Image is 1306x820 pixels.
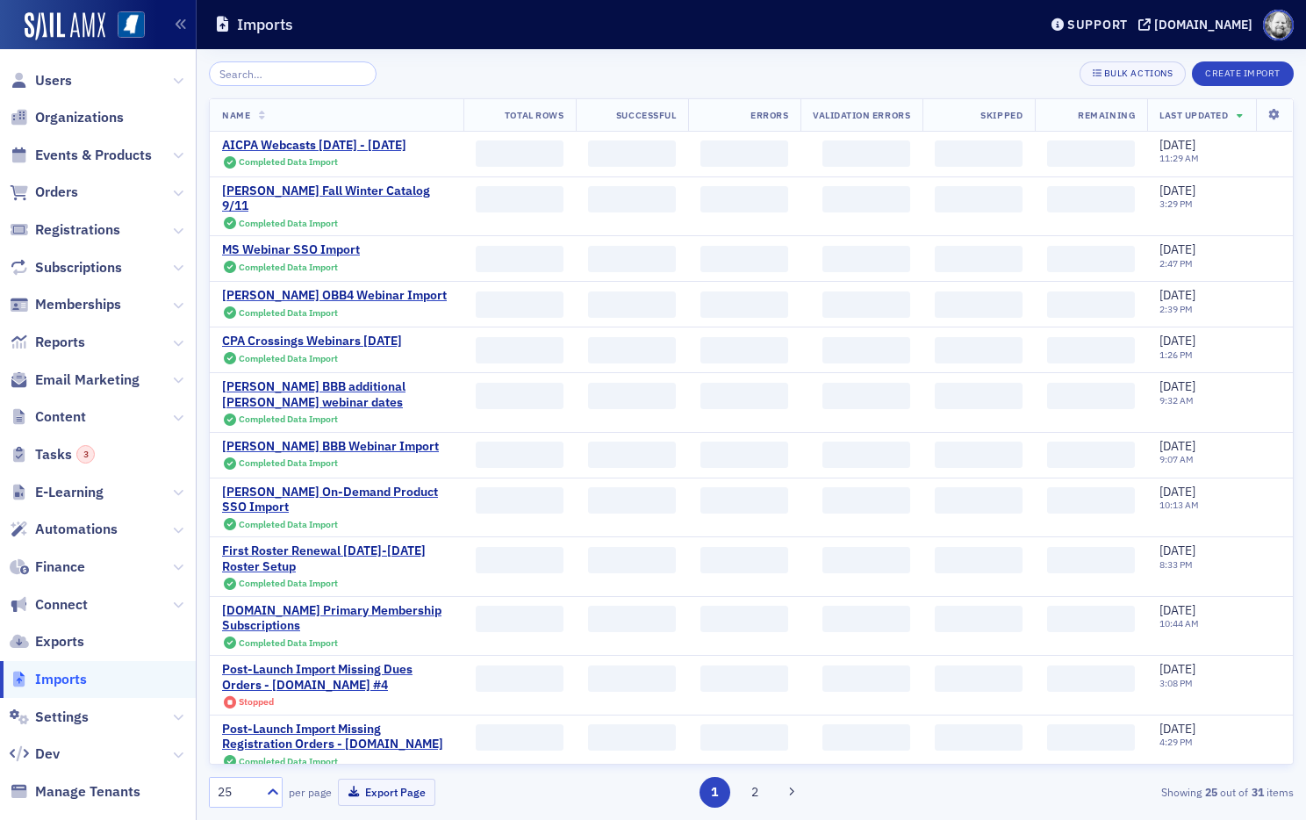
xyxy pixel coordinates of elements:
[10,333,85,352] a: Reports
[476,665,563,692] span: ‌
[588,665,676,692] span: ‌
[935,724,1023,751] span: ‌
[1159,349,1193,361] time: 1:26 PM
[935,140,1023,167] span: ‌
[1159,677,1193,689] time: 3:08 PM
[944,784,1294,800] div: Showing out of items
[222,138,406,154] a: AICPA Webcasts [DATE] - [DATE]
[616,109,676,121] span: Successful
[1138,18,1259,31] button: [DOMAIN_NAME]
[239,217,338,229] span: Completed Data Import
[10,183,78,202] a: Orders
[935,186,1023,212] span: ‌
[1159,721,1195,737] span: [DATE]
[1159,287,1195,303] span: [DATE]
[1159,438,1195,454] span: [DATE]
[588,487,676,514] span: ‌
[822,665,910,692] span: ‌
[700,442,788,468] span: ‌
[10,108,124,127] a: Organizations
[222,543,451,574] a: First Roster Renewal [DATE]-[DATE] Roster Setup
[35,744,60,764] span: Dev
[1159,602,1195,618] span: [DATE]
[10,71,72,90] a: Users
[222,379,451,410] a: [PERSON_NAME] BBB additional [PERSON_NAME] webinar dates
[1248,784,1267,800] strong: 31
[222,288,447,304] div: [PERSON_NAME] OBB4 Webinar Import
[935,665,1023,692] span: ‌
[1047,246,1135,272] span: ‌
[700,186,788,212] span: ‌
[10,146,152,165] a: Events & Products
[1159,257,1193,270] time: 2:47 PM
[476,246,563,272] span: ‌
[222,662,451,693] div: Post-Launch Import Missing Dues Orders - [DOMAIN_NAME] #4
[1159,736,1193,748] time: 4:29 PM
[239,306,338,319] span: Completed Data Import
[76,445,95,464] div: 3
[588,186,676,212] span: ‌
[476,140,563,167] span: ‌
[1263,10,1294,40] span: Profile
[1047,724,1135,751] span: ‌
[700,606,788,632] span: ‌
[239,755,338,767] span: Completed Data Import
[1080,61,1186,86] button: Bulk Actions
[822,547,910,573] span: ‌
[1159,499,1199,511] time: 10:13 AM
[239,518,338,530] span: Completed Data Import
[35,520,118,539] span: Automations
[935,337,1023,363] span: ‌
[239,155,338,168] span: Completed Data Import
[10,370,140,390] a: Email Marketing
[239,695,274,708] span: Stopped
[10,483,104,502] a: E-Learning
[1159,484,1195,500] span: [DATE]
[1159,303,1193,315] time: 2:39 PM
[35,333,85,352] span: Reports
[222,439,439,455] a: [PERSON_NAME] BBB Webinar Import
[10,708,89,727] a: Settings
[588,547,676,573] span: ‌
[935,246,1023,272] span: ‌
[10,632,84,651] a: Exports
[1159,394,1194,406] time: 9:32 AM
[239,352,338,364] span: Completed Data Import
[35,708,89,727] span: Settings
[476,724,563,751] span: ‌
[239,413,338,425] span: Completed Data Import
[35,370,140,390] span: Email Marketing
[935,487,1023,514] span: ‌
[222,334,402,349] div: CPA Crossings Webinars [DATE]
[10,557,85,577] a: Finance
[1159,137,1195,153] span: [DATE]
[35,146,152,165] span: Events & Products
[222,603,451,634] div: [DOMAIN_NAME] Primary Membership Subscriptions
[237,14,293,35] h1: Imports
[935,442,1023,468] span: ‌
[822,383,910,409] span: ‌
[1047,606,1135,632] span: ‌
[1159,453,1194,465] time: 9:07 AM
[822,291,910,318] span: ‌
[1047,442,1135,468] span: ‌
[822,337,910,363] span: ‌
[700,140,788,167] span: ‌
[222,485,451,515] div: [PERSON_NAME] On-Demand Product SSO Import
[588,291,676,318] span: ‌
[739,777,770,808] button: 2
[239,637,338,649] span: Completed Data Import
[1159,617,1199,629] time: 10:44 AM
[35,71,72,90] span: Users
[1047,291,1135,318] span: ‌
[700,777,730,808] button: 1
[35,632,84,651] span: Exports
[588,246,676,272] span: ‌
[222,183,451,214] a: [PERSON_NAME] Fall Winter Catalog 9/11
[700,246,788,272] span: ‌
[10,445,95,464] a: Tasks3
[588,442,676,468] span: ‌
